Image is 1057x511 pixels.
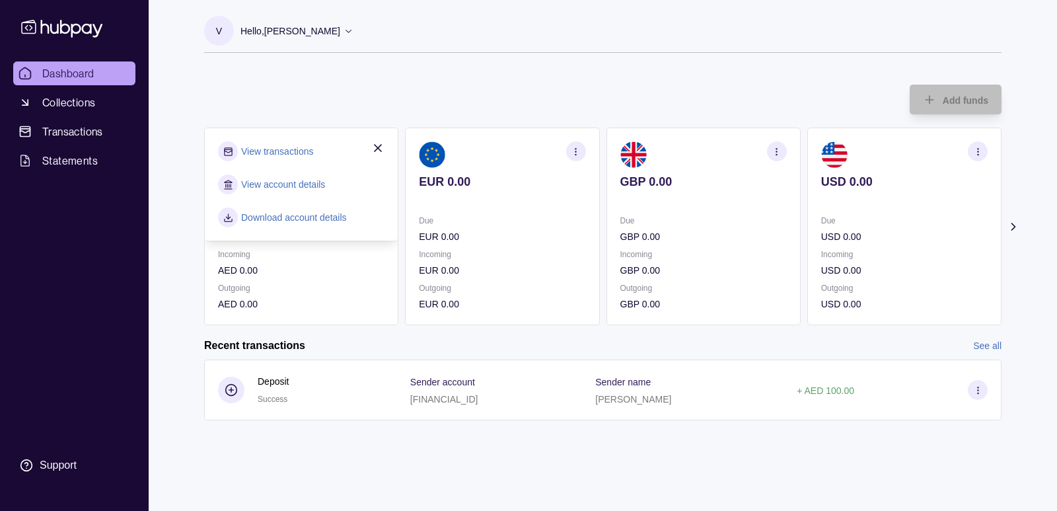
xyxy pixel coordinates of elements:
[218,297,384,311] p: AED 0.00
[821,175,988,189] p: USD 0.00
[595,377,651,387] p: Sender name
[419,175,585,189] p: EUR 0.00
[13,91,135,114] a: Collections
[42,124,103,139] span: Transactions
[241,144,313,159] a: View transactions
[419,297,585,311] p: EUR 0.00
[620,247,787,262] p: Incoming
[821,297,988,311] p: USD 0.00
[419,281,585,295] p: Outgoing
[595,394,671,405] p: [PERSON_NAME]
[821,247,988,262] p: Incoming
[410,394,478,405] p: [FINANCIAL_ID]
[620,141,647,168] img: gb
[204,338,305,353] h2: Recent transactions
[13,61,135,85] a: Dashboard
[13,452,135,479] a: Support
[40,458,77,473] div: Support
[42,95,95,110] span: Collections
[620,175,787,189] p: GBP 0.00
[419,141,445,168] img: eu
[797,385,854,396] p: + AED 100.00
[943,95,988,106] span: Add funds
[821,141,848,168] img: us
[42,153,98,169] span: Statements
[258,374,289,389] p: Deposit
[620,229,787,244] p: GBP 0.00
[258,395,287,404] span: Success
[240,24,340,38] p: Hello, [PERSON_NAME]
[218,247,384,262] p: Incoming
[419,229,585,244] p: EUR 0.00
[419,247,585,262] p: Incoming
[821,214,988,228] p: Due
[620,263,787,278] p: GBP 0.00
[910,85,1002,114] button: Add funds
[42,65,94,81] span: Dashboard
[241,210,347,225] a: Download account details
[216,24,222,38] p: V
[241,177,325,192] a: View account details
[218,263,384,278] p: AED 0.00
[821,281,988,295] p: Outgoing
[973,338,1002,353] a: See all
[620,214,787,228] p: Due
[821,263,988,278] p: USD 0.00
[419,214,585,228] p: Due
[13,149,135,173] a: Statements
[13,120,135,143] a: Transactions
[419,263,585,278] p: EUR 0.00
[218,281,384,295] p: Outgoing
[620,297,787,311] p: GBP 0.00
[620,281,787,295] p: Outgoing
[821,229,988,244] p: USD 0.00
[410,377,475,387] p: Sender account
